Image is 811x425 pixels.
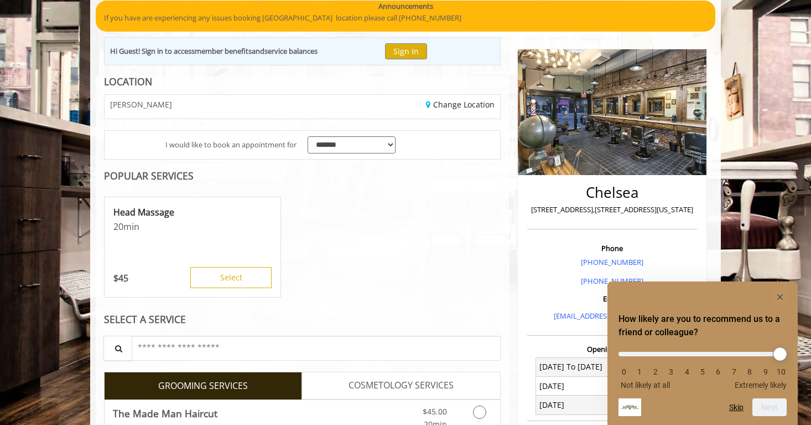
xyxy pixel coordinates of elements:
[165,139,297,151] span: I would like to book an appointment for
[104,12,707,24] p: If you have are experiencing any issues booking [GEOGRAPHIC_DATA] location please call [PHONE_NUM...
[697,367,708,376] li: 5
[618,313,787,339] h2: How likely are you to recommend us to a friend or colleague? Select an option from 0 to 10, with ...
[530,244,694,252] h3: Phone
[423,406,447,417] span: $45.00
[113,221,272,233] p: 20
[729,403,744,412] button: Skip
[103,336,132,361] button: Service Search
[378,1,433,12] b: Announcements
[735,381,787,390] span: Extremely likely
[581,257,643,267] a: [PHONE_NUMBER]
[195,46,252,56] b: member benefits
[113,272,118,284] span: $
[530,295,694,303] h3: Email
[650,367,661,376] li: 2
[426,99,495,110] a: Change Location
[666,367,677,376] li: 3
[554,311,670,321] a: [EMAIL_ADDRESS][DOMAIN_NAME]
[190,267,272,288] button: Select
[104,314,501,325] div: SELECT A SERVICE
[618,290,787,416] div: How likely are you to recommend us to a friend or colleague? Select an option from 0 to 10, with ...
[618,367,630,376] li: 0
[104,169,194,182] b: POPULAR SERVICES
[760,367,771,376] li: 9
[113,206,272,218] p: Head Massage
[113,272,128,284] p: 45
[530,204,694,216] p: [STREET_ADDRESS],[STREET_ADDRESS][US_STATE]
[536,377,612,396] td: [DATE]
[682,367,693,376] li: 4
[621,381,670,390] span: Not likely at all
[385,43,427,59] button: Sign In
[530,185,694,201] h2: Chelsea
[634,367,645,376] li: 1
[744,367,755,376] li: 8
[527,345,697,353] h3: Opening Hours
[104,75,152,88] b: LOCATION
[349,378,454,393] span: COSMETOLOGY SERVICES
[158,379,248,393] span: GROOMING SERVICES
[776,367,787,376] li: 10
[536,357,612,376] td: [DATE] To [DATE]
[752,398,787,416] button: Next question
[773,290,787,304] button: Hide survey
[618,344,787,390] div: How likely are you to recommend us to a friend or colleague? Select an option from 0 to 10, with ...
[110,45,318,57] div: Hi Guest! Sign in to access and
[123,221,139,233] span: min
[264,46,318,56] b: service balances
[110,100,172,109] span: [PERSON_NAME]
[581,276,643,286] a: [PHONE_NUMBER]
[729,367,740,376] li: 7
[713,367,724,376] li: 6
[536,396,612,414] td: [DATE]
[113,406,217,421] b: The Made Man Haircut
